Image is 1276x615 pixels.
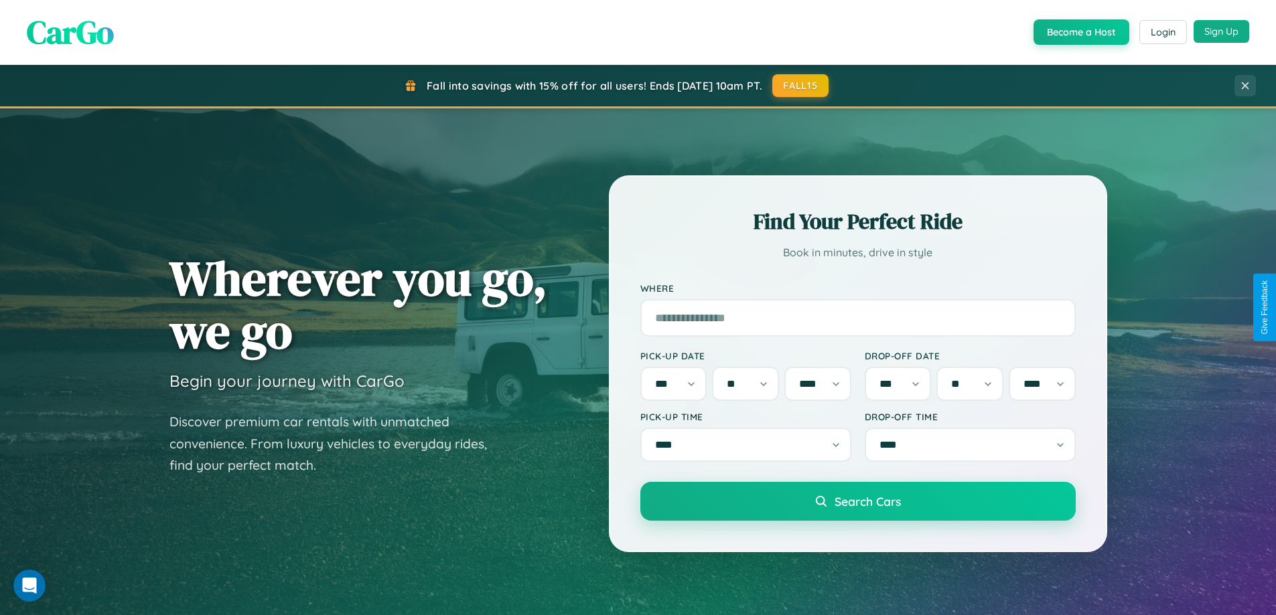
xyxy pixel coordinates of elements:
span: Search Cars [835,494,901,509]
span: Fall into savings with 15% off for all users! Ends [DATE] 10am PT. [427,79,762,92]
div: Give Feedback [1260,280,1269,335]
button: Sign Up [1194,20,1249,43]
label: Pick-up Time [640,411,851,422]
h3: Begin your journey with CarGo [169,371,405,391]
button: Search Cars [640,482,1076,521]
button: FALL15 [772,74,829,97]
p: Book in minutes, drive in style [640,243,1076,262]
label: Drop-off Time [865,411,1076,422]
p: Discover premium car rentals with unmatched convenience. From luxury vehicles to everyday rides, ... [169,411,504,476]
button: Become a Host [1034,19,1129,45]
iframe: Intercom live chat [13,569,46,602]
h1: Wherever you go, we go [169,252,547,357]
label: Pick-up Date [640,350,851,361]
span: CarGo [27,10,114,54]
h2: Find Your Perfect Ride [640,207,1076,236]
button: Login [1139,20,1187,44]
label: Drop-off Date [865,350,1076,361]
label: Where [640,282,1076,294]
